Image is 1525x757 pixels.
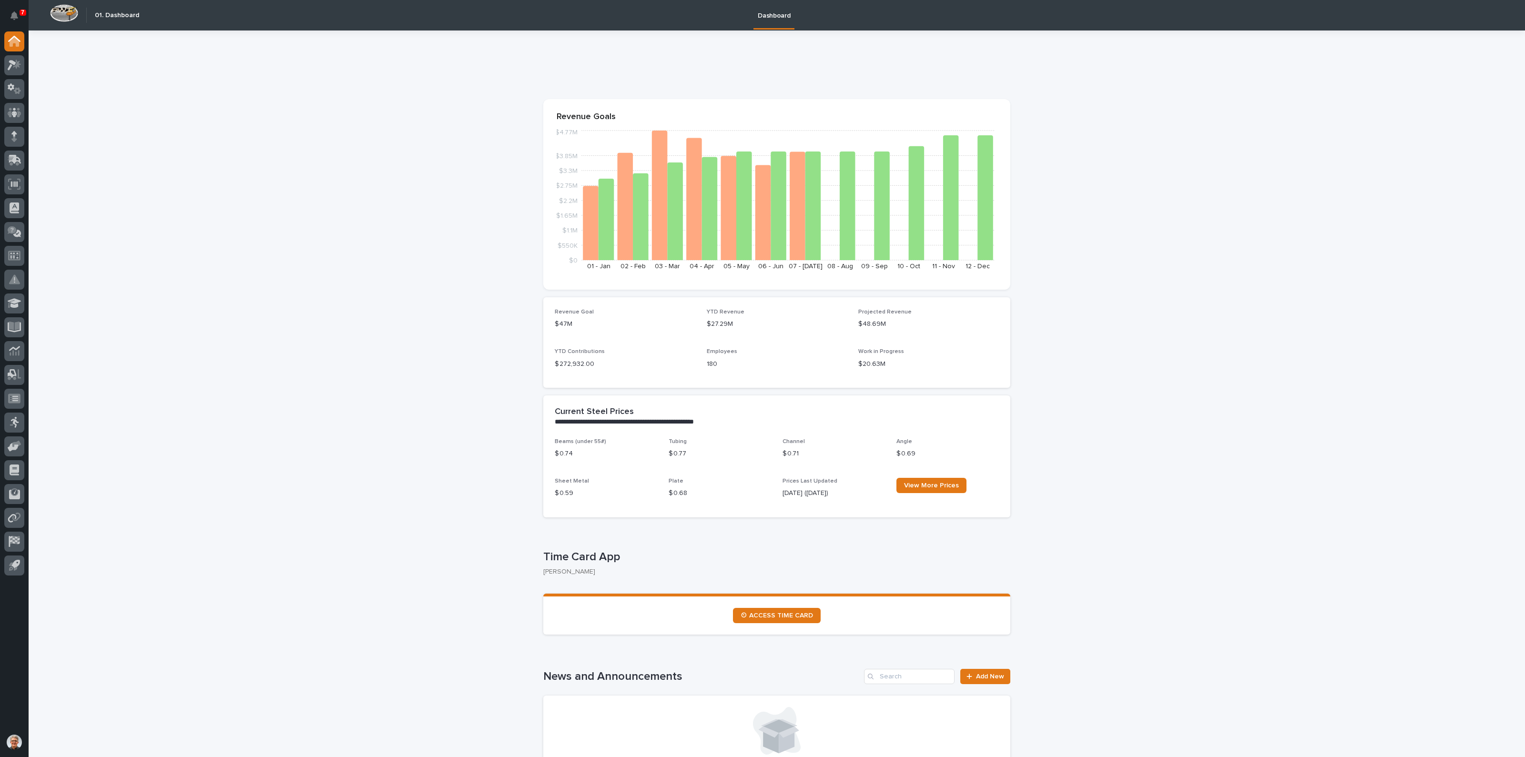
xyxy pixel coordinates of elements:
text: 05 - May [723,263,750,270]
text: 10 - Oct [897,263,920,270]
a: ⏲ ACCESS TIME CARD [733,608,821,623]
p: $ 0.68 [669,488,771,498]
span: YTD Contributions [555,349,605,354]
p: $ 0.71 [783,449,885,459]
p: $47M [555,319,695,329]
a: View More Prices [896,478,966,493]
text: 07 - [DATE] [789,263,823,270]
p: $ 0.59 [555,488,657,498]
p: Revenue Goals [557,112,997,122]
p: [DATE] ([DATE]) [783,488,885,498]
p: Time Card App [543,550,1006,564]
tspan: $4.77M [555,129,578,136]
span: YTD Revenue [707,309,744,315]
span: Projected Revenue [858,309,912,315]
tspan: $3.3M [559,168,578,174]
span: Sheet Metal [555,478,589,484]
tspan: $1.65M [556,212,578,219]
button: Notifications [4,6,24,26]
h1: News and Announcements [543,670,860,684]
span: Beams (under 55#) [555,439,606,444]
a: Add New [960,669,1010,684]
text: 08 - Aug [827,263,853,270]
h2: 01. Dashboard [95,11,139,20]
span: ⏲ ACCESS TIME CARD [741,612,813,619]
p: $ 0.69 [896,449,999,459]
div: Notifications7 [12,11,24,27]
tspan: $3.85M [555,152,578,159]
p: $20.63M [858,359,999,369]
text: 06 - Jun [758,263,783,270]
text: 01 - Jan [587,263,610,270]
img: Workspace Logo [50,4,78,22]
span: Work in Progress [858,349,904,354]
tspan: $2.2M [559,197,578,204]
tspan: $1.1M [562,227,578,234]
span: Channel [783,439,805,444]
span: Tubing [669,439,687,444]
span: Revenue Goal [555,309,594,315]
span: Angle [896,439,912,444]
p: 7 [21,9,24,16]
p: $ 0.77 [669,449,771,459]
tspan: $550K [558,242,578,249]
span: Plate [669,478,683,484]
span: Add New [976,673,1004,680]
text: 11 - Nov [932,263,955,270]
span: Employees [707,349,737,354]
text: 02 - Feb [620,263,646,270]
p: $ 0.74 [555,449,657,459]
p: $ 272,932.00 [555,359,695,369]
p: $48.69M [858,319,999,329]
text: 04 - Apr [690,263,714,270]
p: 180 [707,359,847,369]
input: Search [864,669,955,684]
p: [PERSON_NAME] [543,568,1003,576]
p: $27.29M [707,319,847,329]
text: 12 - Dec [966,263,990,270]
span: Prices Last Updated [783,478,837,484]
tspan: $2.75M [556,182,578,189]
button: users-avatar [4,732,24,752]
text: 03 - Mar [655,263,680,270]
tspan: $0 [569,257,578,264]
span: View More Prices [904,482,959,489]
h2: Current Steel Prices [555,407,634,417]
text: 09 - Sep [861,263,888,270]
